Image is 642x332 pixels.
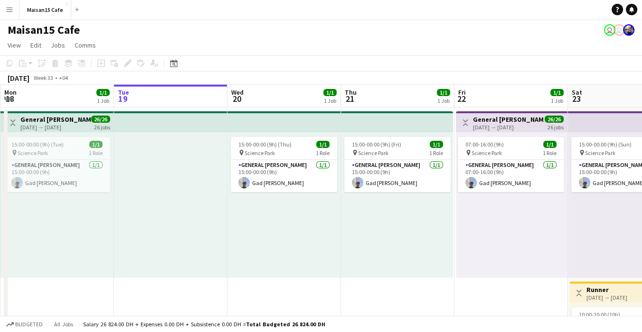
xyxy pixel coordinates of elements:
button: Budgeted [5,319,44,330]
app-card-role: General [PERSON_NAME]1/107:00-16:00 (9h)Gad [PERSON_NAME] [458,160,564,192]
div: [DATE] → [DATE] [20,124,91,131]
div: 1 Job [324,97,336,104]
span: 1/1 [89,141,103,148]
a: Jobs [47,39,69,51]
span: Total Budgeted 26 824.00 DH [246,321,325,328]
span: Mon [4,88,17,97]
div: 26 jobs [94,123,110,131]
span: 20 [230,93,244,104]
span: Wed [231,88,244,97]
span: 15:00-00:00 (9h) (Thu) [238,141,292,148]
span: 1 Role [543,149,557,156]
span: 1 Role [316,149,330,156]
span: 1/1 [323,89,337,96]
div: [DATE] → [DATE] [473,124,544,131]
span: Fri [458,88,466,97]
app-card-role: General [PERSON_NAME]1/115:00-00:00 (9h)Gad [PERSON_NAME] [4,160,110,192]
span: 1/1 [430,141,443,148]
div: 1 Job [97,97,109,104]
app-job-card: 15:00-00:00 (9h) (Fri)1/1 Science Park1 RoleGeneral [PERSON_NAME]1/115:00-00:00 (9h)Gad [PERSON_N... [344,137,451,192]
span: Science Park [18,149,48,156]
app-job-card: 15:00-00:00 (9h) (Thu)1/1 Science Park1 RoleGeneral [PERSON_NAME]1/115:00-00:00 (9h)Gad [PERSON_N... [231,137,337,192]
app-user-avatar: Venus Joson [623,24,634,36]
div: 1 Job [551,97,563,104]
span: Edit [30,41,41,49]
div: [DATE] → [DATE] [586,294,627,301]
app-job-card: 15:00-00:00 (9h) (Tue)1/1 Science Park1 RoleGeneral [PERSON_NAME]1/115:00-00:00 (9h)Gad [PERSON_N... [4,137,110,192]
a: View [4,39,25,51]
span: 1/1 [437,89,450,96]
h3: General [PERSON_NAME] [473,115,544,124]
span: 1/1 [543,141,557,148]
span: 21 [343,93,357,104]
h3: Runner [586,285,627,294]
span: Thu [345,88,357,97]
span: 23 [570,93,582,104]
a: Edit [27,39,45,51]
span: 22 [457,93,466,104]
div: [DATE] [8,73,29,83]
span: 19 [116,93,129,104]
span: Comms [75,41,96,49]
span: 1 Role [89,149,103,156]
span: 1/1 [96,89,110,96]
div: 26 jobs [548,123,564,131]
span: 26/26 [545,116,564,123]
app-user-avatar: Rudi Yriarte [604,24,615,36]
span: Science Park [245,149,275,156]
span: 15:00-00:00 (9h) (Fri) [352,141,401,148]
span: 1 Role [429,149,443,156]
span: 18 [3,93,17,104]
span: Tue [118,88,129,97]
a: Comms [71,39,100,51]
span: 1/1 [316,141,330,148]
app-card-role: General [PERSON_NAME]1/115:00-00:00 (9h)Gad [PERSON_NAME] [231,160,337,192]
span: 07:00-16:00 (9h) [465,141,504,148]
span: Sat [572,88,582,97]
app-card-role: General [PERSON_NAME]1/115:00-00:00 (9h)Gad [PERSON_NAME] [344,160,451,192]
h3: General [PERSON_NAME] [20,115,91,124]
span: Science Park [472,149,502,156]
span: Jobs [51,41,65,49]
div: Salary 26 824.00 DH + Expenses 0.00 DH + Subsistence 0.00 DH = [83,321,325,328]
span: 26/26 [91,116,110,123]
div: +04 [59,74,68,81]
span: Science Park [358,149,388,156]
span: Week 33 [31,74,55,81]
h1: Maisan15 Cafe [8,23,80,37]
span: View [8,41,21,49]
span: 1/1 [550,89,564,96]
span: Science Park [585,149,615,156]
app-job-card: 07:00-16:00 (9h)1/1 Science Park1 RoleGeneral [PERSON_NAME]1/107:00-16:00 (9h)Gad [PERSON_NAME] [458,137,564,192]
button: Maisan15 Cafe [19,0,71,19]
span: 15:00-00:00 (9h) (Tue) [11,141,64,148]
span: 15:00-00:00 (9h) (Sun) [579,141,632,148]
span: All jobs [52,321,75,328]
span: 10:00-20:00 (10h) [579,311,620,318]
app-user-avatar: Rudi Yriarte [614,24,625,36]
span: Budgeted [15,321,43,328]
div: 1 Job [437,97,450,104]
